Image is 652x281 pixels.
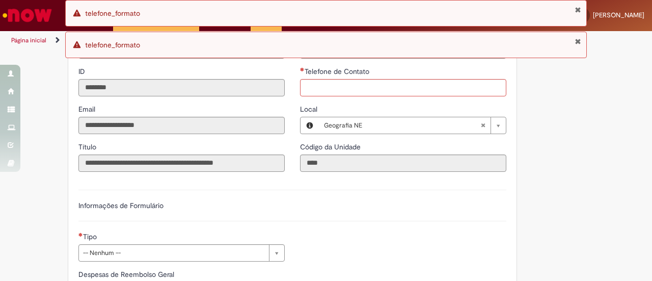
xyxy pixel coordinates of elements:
[300,142,363,151] span: Somente leitura - Código da Unidade
[300,105,319,114] span: Local
[85,9,140,18] span: telefone_formato
[300,155,506,172] input: Código da Unidade
[85,40,140,49] span: telefone_formato
[78,142,98,152] label: Somente leitura - Título
[575,37,581,45] button: Fechar Notificação
[300,67,305,71] span: Necessários
[300,79,506,96] input: Telefone de Contato
[78,66,87,76] label: Somente leitura - ID
[78,142,98,151] span: Somente leitura - Título
[8,31,427,50] ul: Trilhas de página
[301,117,319,134] button: Local, Visualizar este registro Geografia NE
[78,104,97,114] label: Somente leitura - Email
[78,117,285,134] input: Email
[305,67,371,76] span: Telefone de Contato
[593,11,644,19] span: [PERSON_NAME]
[475,117,491,134] abbr: Limpar campo Local
[78,79,285,96] input: ID
[11,36,46,44] a: Página inicial
[1,5,53,25] img: ServiceNow
[78,270,176,279] span: Despesas de Reembolso Geral
[575,6,581,14] button: Fechar Notificação
[78,155,285,172] input: Título
[319,117,506,134] a: Geografia NELimpar campo Local
[300,142,363,152] label: Somente leitura - Código da Unidade
[324,117,480,134] span: Geografia NE
[78,201,164,210] label: Informações de Formulário
[83,232,99,241] span: Tipo
[78,233,83,237] span: Necessários
[83,245,264,261] span: -- Nenhum --
[78,67,87,76] span: Somente leitura - ID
